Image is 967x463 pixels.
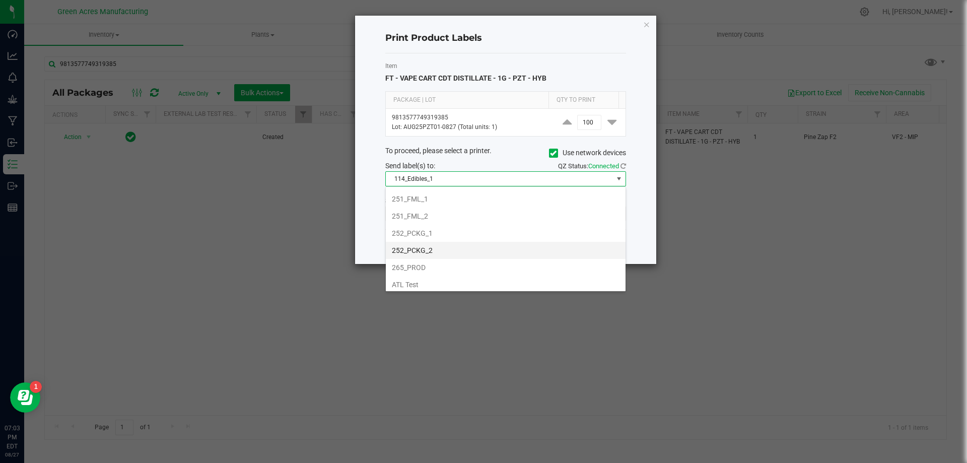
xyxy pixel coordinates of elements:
li: 251_FML_1 [386,190,626,208]
li: ATL Test [386,276,626,293]
iframe: Resource center [10,382,40,413]
span: 114_Edibles_1 [386,172,613,186]
li: 252_PCKG_1 [386,225,626,242]
li: 251_FML_2 [386,208,626,225]
span: Send label(s) to: [385,162,435,170]
th: Package | Lot [386,92,548,109]
span: FT - VAPE CART CDT DISTILLATE - 1G - PZT - HYB [385,74,546,82]
span: Connected [588,162,619,170]
div: To proceed, please select a printer. [378,146,634,161]
li: 252_PCKG_2 [386,242,626,259]
span: QZ Status: [558,162,626,170]
p: 9813577749319385 [392,113,547,122]
p: Lot: AUG25PZT01-0827 (Total units: 1) [392,122,547,132]
div: Select a label template. [378,195,634,206]
li: 265_PROD [386,259,626,276]
label: Item [385,61,626,71]
h4: Print Product Labels [385,32,626,45]
iframe: Resource center unread badge [30,381,42,393]
th: Qty to Print [548,92,618,109]
label: Use network devices [549,148,626,158]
